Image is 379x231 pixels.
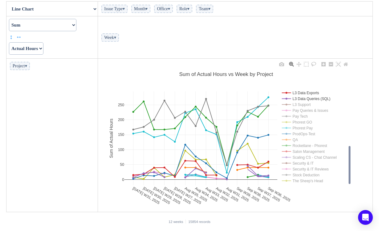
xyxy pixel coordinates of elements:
a: ↔ [16,32,20,41]
span: ▾ [168,6,170,11]
span: ▾ [123,6,125,11]
span: Role [177,5,192,13]
span: ▾ [25,64,27,68]
small: 12 weeks [169,220,183,224]
span: ▾ [187,6,189,11]
span: Office [154,5,173,13]
a: ↕ [10,32,14,41]
span: ▾ [145,6,148,11]
small: 15854 records [188,220,210,224]
span: ▾ [114,35,116,40]
span: Issue Type [101,5,128,13]
span: ▾ [208,6,210,11]
div: Open Intercom Messenger [358,210,373,225]
span: Month [131,5,150,13]
span: Team [196,5,213,13]
span: Week [101,33,119,42]
span: Project [10,62,30,70]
